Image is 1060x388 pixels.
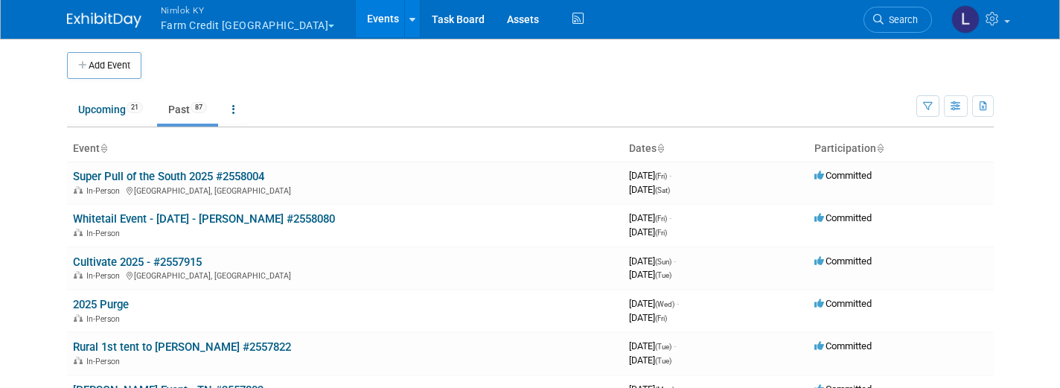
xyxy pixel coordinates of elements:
span: - [669,212,671,223]
span: [DATE] [629,269,671,280]
span: - [674,340,676,352]
span: (Fri) [655,229,667,237]
span: In-Person [86,229,124,238]
th: Dates [623,136,808,162]
span: Committed [814,212,872,223]
span: In-Person [86,186,124,196]
span: [DATE] [629,354,671,366]
span: [DATE] [629,212,671,223]
a: Sort by Event Name [100,142,107,154]
a: Past87 [157,95,218,124]
span: (Tue) [655,357,671,365]
img: In-Person Event [74,186,83,194]
a: Search [863,7,932,33]
img: In-Person Event [74,357,83,364]
span: (Wed) [655,300,674,308]
span: [DATE] [629,170,671,181]
a: Super Pull of the South 2025 #2558004 [73,170,264,183]
a: Sort by Participation Type [876,142,884,154]
a: Upcoming21 [67,95,154,124]
span: [DATE] [629,184,670,195]
span: - [674,255,676,267]
span: [DATE] [629,312,667,323]
span: Committed [814,170,872,181]
span: 21 [127,102,143,113]
span: - [677,298,679,309]
span: (Sat) [655,186,670,194]
span: 87 [191,102,207,113]
button: Add Event [67,52,141,79]
div: [GEOGRAPHIC_DATA], [GEOGRAPHIC_DATA] [73,269,617,281]
span: (Fri) [655,214,667,223]
span: Nimlok KY [161,2,335,18]
span: (Sun) [655,258,671,266]
img: Luc Schaefer [951,5,980,34]
a: 2025 Purge [73,298,129,311]
a: Sort by Start Date [657,142,664,154]
th: Participation [808,136,994,162]
a: Whitetail Event - [DATE] - [PERSON_NAME] #2558080 [73,212,335,226]
div: [GEOGRAPHIC_DATA], [GEOGRAPHIC_DATA] [73,184,617,196]
span: Search [884,14,918,25]
span: In-Person [86,357,124,366]
span: (Fri) [655,172,667,180]
img: In-Person Event [74,271,83,279]
span: Committed [814,255,872,267]
span: (Tue) [655,271,671,279]
span: [DATE] [629,226,667,238]
img: In-Person Event [74,229,83,236]
span: In-Person [86,271,124,281]
span: Committed [814,298,872,309]
th: Event [67,136,623,162]
img: In-Person Event [74,314,83,322]
span: [DATE] [629,255,676,267]
span: In-Person [86,314,124,324]
span: - [669,170,671,181]
span: [DATE] [629,298,679,309]
span: Committed [814,340,872,352]
img: ExhibitDay [67,13,141,28]
span: (Fri) [655,314,667,322]
a: Rural 1st tent to [PERSON_NAME] #2557822 [73,340,291,354]
a: Cultivate 2025 - #2557915 [73,255,202,269]
span: [DATE] [629,340,676,352]
span: (Tue) [655,343,671,351]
